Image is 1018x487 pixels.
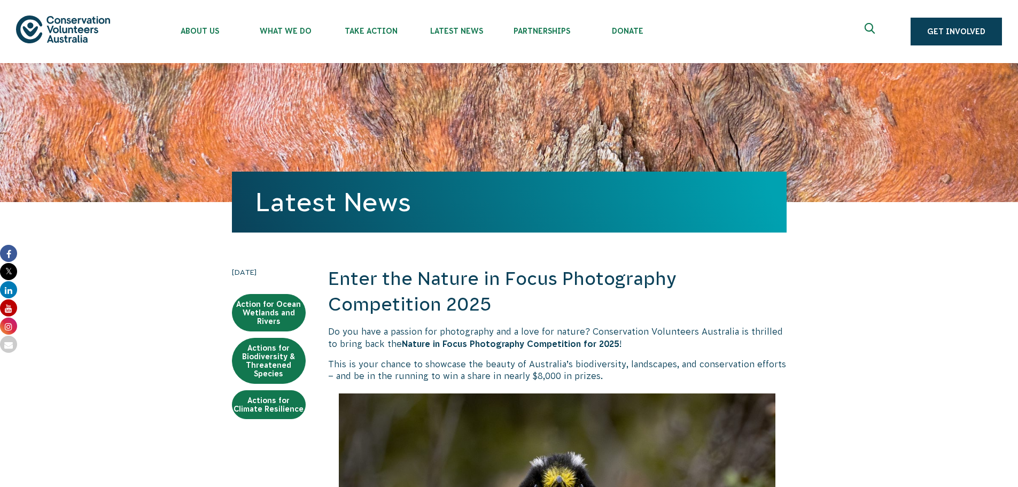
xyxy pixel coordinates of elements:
[232,338,306,384] a: Actions for Biodiversity & Threatened Species
[858,19,884,44] button: Expand search box Close search box
[585,27,670,35] span: Donate
[911,18,1002,45] a: Get Involved
[865,23,878,40] span: Expand search box
[157,27,243,35] span: About Us
[232,294,306,331] a: Action for Ocean Wetlands and Rivers
[402,339,619,349] strong: Nature in Focus Photography Competition for 2025
[328,27,414,35] span: Take Action
[328,326,787,350] p: Do you have a passion for photography and a love for nature? Conservation Volunteers Australia is...
[243,27,328,35] span: What We Do
[414,27,499,35] span: Latest News
[328,358,787,382] p: This is your chance to showcase the beauty of Australia’s biodiversity, landscapes, and conservat...
[232,390,306,419] a: Actions for Climate Resilience
[232,266,306,278] time: [DATE]
[16,16,110,43] img: logo.svg
[328,266,787,317] h2: Enter the Nature in Focus Photography Competition 2025
[499,27,585,35] span: Partnerships
[255,188,411,217] a: Latest News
